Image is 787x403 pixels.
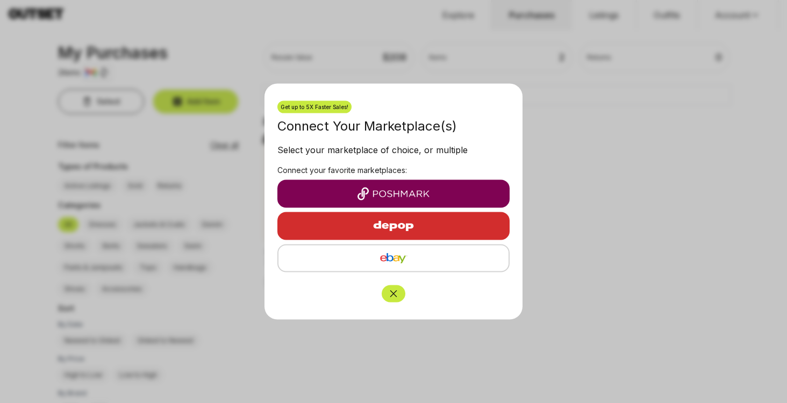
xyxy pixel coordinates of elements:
[277,165,510,176] h3: Connect your favorite marketplaces:
[287,252,500,265] img: eBay logo
[277,244,510,272] button: eBay logo
[277,212,510,240] button: Depop logo
[277,101,352,113] div: Get up to 5X Faster Sales!
[347,213,440,239] img: Depop logo
[277,143,510,161] div: Select your marketplace of choice, or multiple
[286,188,501,200] img: Poshmark logo
[277,118,510,135] h2: Connect Your Marketplace(s)
[277,180,510,208] button: Poshmark logo
[382,285,405,303] button: Close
